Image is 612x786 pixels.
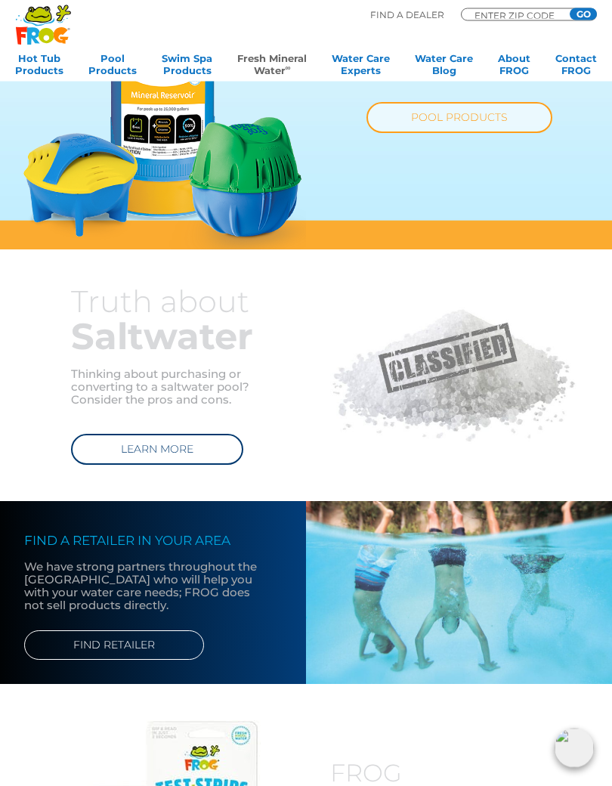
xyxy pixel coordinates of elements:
[330,308,577,445] img: classified-salt
[71,318,270,357] h2: Saltwater
[473,11,564,19] input: Zip Code Form
[555,729,594,768] img: openIcon
[15,52,63,82] a: Hot TubProducts
[332,52,390,82] a: Water CareExperts
[24,534,258,549] h4: FIND A RETAILER IN YOUR AREA
[286,63,291,72] sup: ∞
[23,11,306,250] img: fmw-pool-products-v4
[71,435,243,466] a: LEARN MORE
[237,52,307,82] a: Fresh MineralWater∞
[498,52,530,82] a: AboutFROG
[24,561,258,612] p: We have strong partners throughout the [GEOGRAPHIC_DATA] who will help you with your water care n...
[71,286,270,318] h3: Truth about
[370,8,444,22] p: Find A Dealer
[415,52,473,82] a: Water CareBlog
[366,103,552,134] a: POOL PRODUCTS
[88,52,137,82] a: PoolProducts
[570,8,597,20] input: GO
[24,631,204,661] a: FIND RETAILER
[71,368,270,407] p: Thinking about purchasing or converting to a saltwater pool? Consider the pros and cons.
[555,52,597,82] a: ContactFROG
[162,52,212,82] a: Swim SpaProducts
